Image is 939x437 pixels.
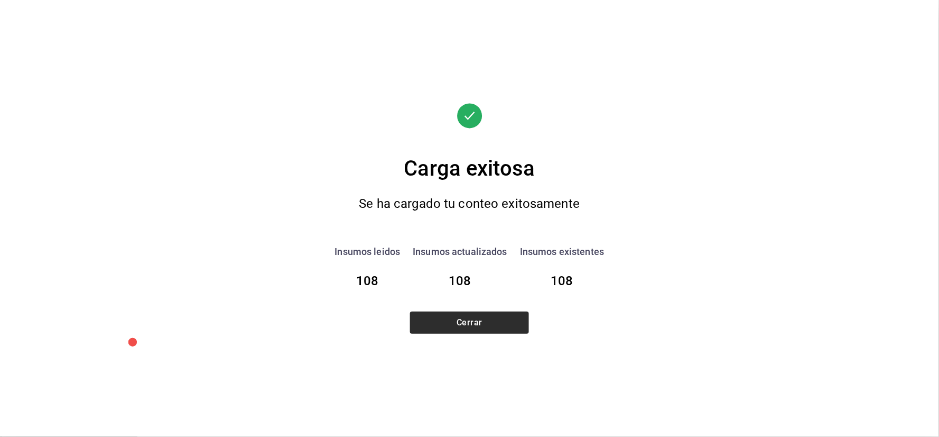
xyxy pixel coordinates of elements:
[520,244,604,259] div: Insumos existentes
[335,271,401,290] div: 108
[410,312,529,334] button: Cerrar
[311,153,628,185] div: Carga exitosa
[413,271,507,290] div: 108
[335,244,401,259] div: Insumos leidos
[413,244,507,259] div: Insumos actualizados
[332,193,608,215] div: Se ha cargado tu conteo exitosamente
[520,271,604,290] div: 108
